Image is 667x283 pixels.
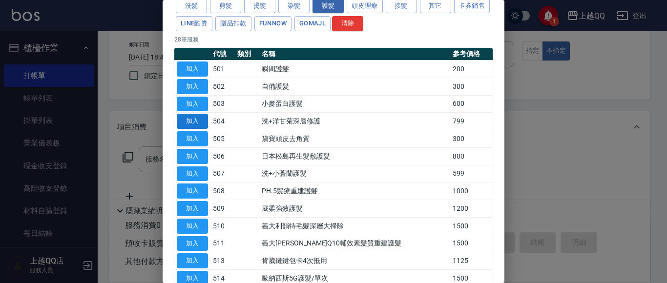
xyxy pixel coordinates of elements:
[177,166,208,182] button: 加入
[450,78,493,95] td: 300
[177,149,208,164] button: 加入
[450,217,493,235] td: 1500
[210,200,235,218] td: 509
[210,61,235,78] td: 501
[177,61,208,77] button: 加入
[235,48,259,61] th: 類別
[259,48,450,61] th: 名稱
[177,79,208,94] button: 加入
[450,200,493,218] td: 1200
[450,95,493,113] td: 600
[259,61,450,78] td: 瞬間護髮
[259,165,450,182] td: 洗+小蒼蘭護髮
[210,48,235,61] th: 代號
[259,95,450,113] td: 小麥蛋白護髮
[294,16,331,31] button: GOMAJL
[177,114,208,129] button: 加入
[259,113,450,130] td: 洗+洋甘菊深層修護
[177,183,208,199] button: 加入
[177,131,208,146] button: 加入
[177,97,208,112] button: 加入
[210,78,235,95] td: 502
[210,130,235,148] td: 505
[210,217,235,235] td: 510
[259,217,450,235] td: 義大利韻特毛髮深層大掃除
[259,147,450,165] td: 日本松島再生髮敷護髮
[259,252,450,270] td: 肯葳鏈鍵包卡4次抵用
[210,252,235,270] td: 513
[210,95,235,113] td: 503
[450,235,493,252] td: 1500
[254,16,292,31] button: FUNNOW
[450,113,493,130] td: 799
[450,130,493,148] td: 300
[259,235,450,252] td: 義大[PERSON_NAME]Q10輔效素髮質重建護髮
[450,61,493,78] td: 200
[450,252,493,270] td: 1125
[332,16,363,31] button: 清除
[215,16,251,31] button: 贈品扣款
[259,182,450,200] td: PH.5髪療重建護髮
[259,78,450,95] td: 自備護髮
[210,182,235,200] td: 508
[210,113,235,130] td: 504
[450,147,493,165] td: 800
[450,165,493,182] td: 599
[177,236,208,251] button: 加入
[210,165,235,182] td: 507
[259,200,450,218] td: 葳柔強效護髮
[450,48,493,61] th: 參考價格
[259,130,450,148] td: 黛寶頭皮去角質
[177,253,208,268] button: 加入
[177,201,208,216] button: 加入
[210,235,235,252] td: 511
[176,16,212,31] button: LINE酷券
[210,147,235,165] td: 506
[174,35,493,44] p: 28 筆服務
[450,182,493,200] td: 1000
[177,219,208,234] button: 加入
